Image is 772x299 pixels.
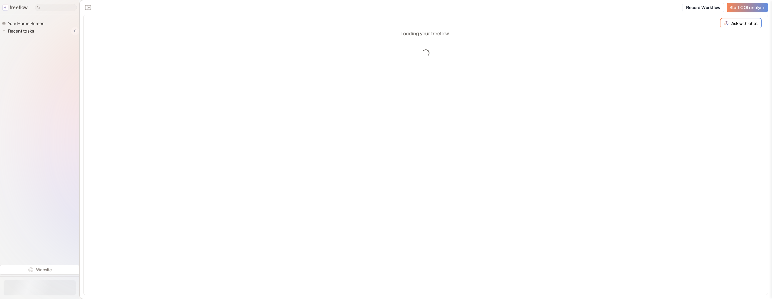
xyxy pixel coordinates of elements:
[727,3,768,12] a: Start COI analysis
[729,5,765,10] span: Start COI analysis
[10,4,28,11] p: freeflow
[400,30,451,37] p: Loading your freeflow...
[2,27,36,35] button: Recent tasks
[2,20,47,27] a: Your Home Screen
[682,3,724,12] a: Record Workflow
[83,3,93,12] button: Close the sidebar
[7,28,36,34] span: Recent tasks
[7,20,46,27] span: Your Home Screen
[731,20,758,27] p: Ask with chat
[71,27,79,35] span: 0
[2,4,28,11] a: freeflow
